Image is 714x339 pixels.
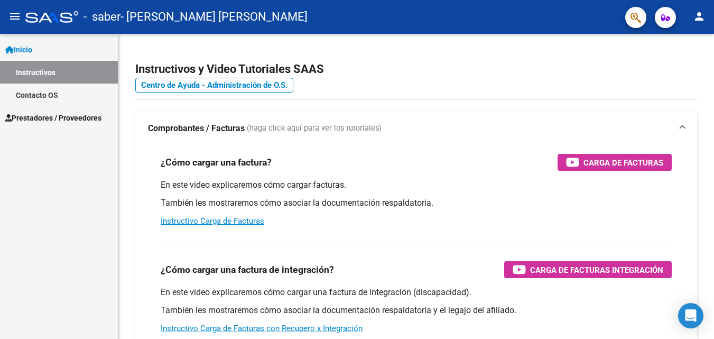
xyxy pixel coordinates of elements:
[148,123,245,134] strong: Comprobantes / Facturas
[161,305,672,316] p: También les mostraremos cómo asociar la documentación respaldatoria y el legajo del afiliado.
[5,44,32,56] span: Inicio
[678,303,703,328] div: Open Intercom Messenger
[504,261,672,278] button: Carga de Facturas Integración
[693,10,706,23] mat-icon: person
[120,5,308,29] span: - [PERSON_NAME] [PERSON_NAME]
[135,59,697,79] h2: Instructivos y Video Tutoriales SAAS
[558,154,672,171] button: Carga de Facturas
[161,155,272,170] h3: ¿Cómo cargar una factura?
[135,112,697,145] mat-expansion-panel-header: Comprobantes / Facturas (haga click aquí para ver los tutoriales)
[161,216,264,226] a: Instructivo Carga de Facturas
[247,123,382,134] span: (haga click aquí para ver los tutoriales)
[84,5,120,29] span: - saber
[135,78,293,93] a: Centro de Ayuda - Administración de O.S.
[530,263,663,277] span: Carga de Facturas Integración
[161,197,672,209] p: También les mostraremos cómo asociar la documentación respaldatoria.
[161,324,363,333] a: Instructivo Carga de Facturas con Recupero x Integración
[8,10,21,23] mat-icon: menu
[5,112,101,124] span: Prestadores / Proveedores
[161,262,334,277] h3: ¿Cómo cargar una factura de integración?
[583,156,663,169] span: Carga de Facturas
[161,287,672,298] p: En este video explicaremos cómo cargar una factura de integración (discapacidad).
[161,179,672,191] p: En este video explicaremos cómo cargar facturas.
